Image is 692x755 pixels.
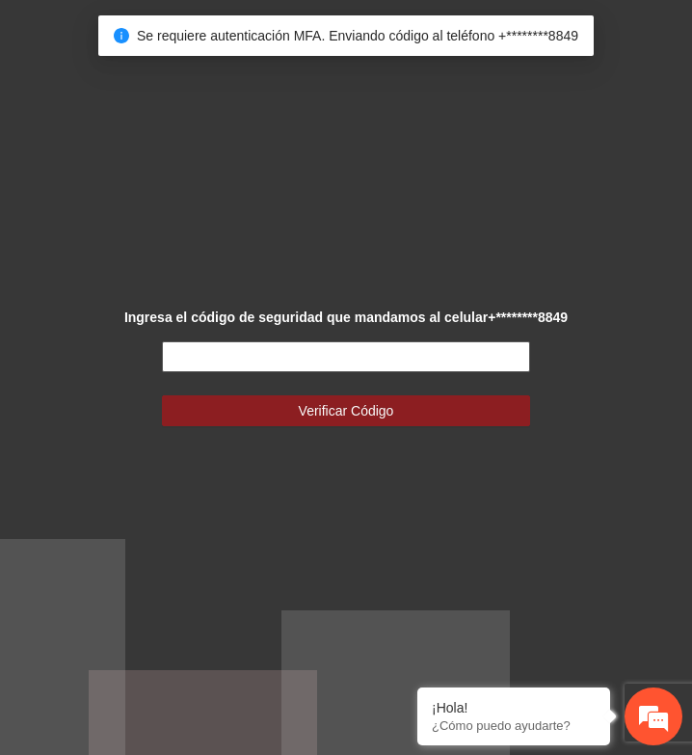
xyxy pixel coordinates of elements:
textarea: Escriba su mensaje y pulse “Intro” [10,526,367,594]
strong: Ingresa el código de seguridad que mandamos al celular +********8849 [124,310,568,325]
span: Verificar Código [299,400,394,421]
div: Chatee con nosotros ahora [100,98,324,123]
span: Estamos en línea. [112,257,266,452]
p: ¿Cómo puedo ayudarte? [432,718,596,733]
div: ¡Hola! [432,700,596,715]
div: Minimizar ventana de chat en vivo [316,10,362,56]
button: Verificar Código [162,395,531,426]
span: Se requiere autenticación MFA. Enviando código al teléfono +********8849 [137,28,578,43]
span: info-circle [114,28,129,43]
